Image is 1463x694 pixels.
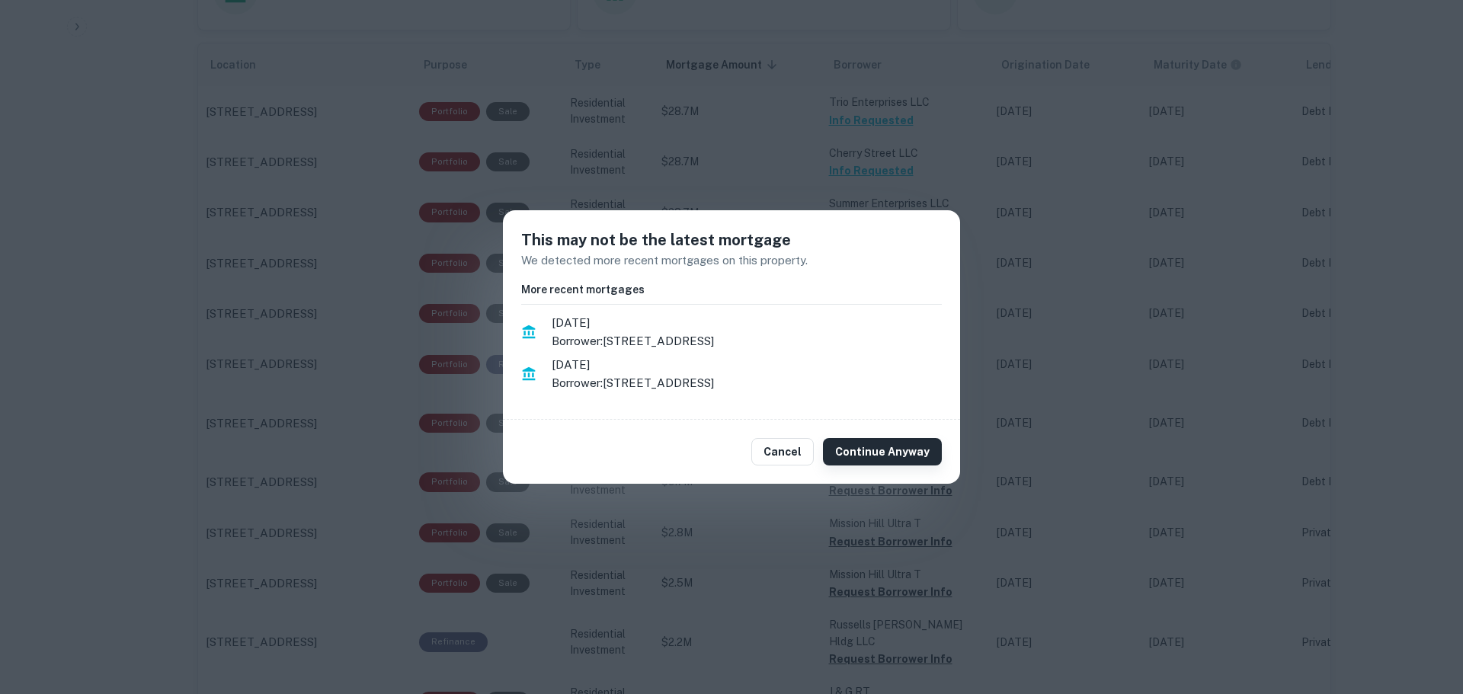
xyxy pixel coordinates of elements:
button: Continue Anyway [823,438,942,465]
button: Cancel [751,438,814,465]
p: We detected more recent mortgages on this property. [521,251,942,270]
span: [DATE] [552,314,942,332]
h5: This may not be the latest mortgage [521,229,942,251]
iframe: Chat Widget [1387,572,1463,645]
p: Borrower: [STREET_ADDRESS] [552,374,942,392]
span: [DATE] [552,356,942,374]
h6: More recent mortgages [521,281,942,298]
p: Borrower: [STREET_ADDRESS] [552,332,942,350]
